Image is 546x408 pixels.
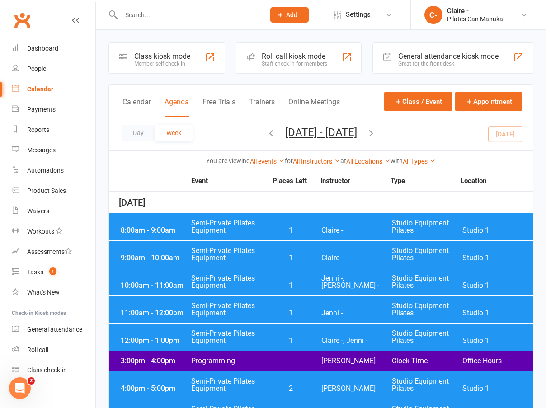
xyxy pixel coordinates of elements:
a: All Instructors [293,158,340,165]
span: Office Hours [462,357,533,365]
span: Claire -, Jenni - [321,337,392,344]
span: Studio 1 [462,310,533,317]
a: Payments [12,99,95,120]
button: Appointment [455,92,522,111]
span: 1 [267,227,315,234]
button: Trainers [249,98,275,117]
div: Claire - [447,7,503,15]
span: Settings [346,5,371,25]
span: Studio Equipment Pilates [392,247,462,262]
iframe: Intercom live chat [9,377,31,399]
span: Studio 1 [462,385,533,392]
span: Studio Equipment Pilates [392,330,462,344]
button: Free Trials [202,98,235,117]
span: 1 [267,254,315,262]
a: Product Sales [12,181,95,201]
div: Roll call kiosk mode [262,52,327,61]
a: Class kiosk mode [12,360,95,380]
div: [DATE] [109,192,533,213]
strong: Instructor [320,178,391,184]
span: Semi-Private Pilates Equipment [191,302,267,317]
span: Studio 1 [462,227,533,234]
div: Great for the front desk [398,61,499,67]
div: 3:00pm - 4:00pm [118,357,191,365]
button: Agenda [165,98,189,117]
span: Clock Time [392,357,462,365]
a: Automations [12,160,95,181]
span: Semi-Private Pilates Equipment [191,378,267,392]
div: People [27,65,46,72]
div: General attendance kiosk mode [398,52,499,61]
a: Reports [12,120,95,140]
div: 9:00am - 10:00am [118,254,191,262]
a: Calendar [12,79,95,99]
span: Semi-Private Pilates Equipment [191,220,267,234]
span: 2 [28,377,35,385]
div: Member self check-in [134,61,190,67]
strong: You are viewing [206,157,250,164]
span: Studio 1 [462,337,533,344]
button: [DATE] - [DATE] [285,126,357,139]
input: Search... [118,9,259,21]
span: 2 [267,385,315,392]
span: 1 [267,310,315,317]
span: Jenni -, [PERSON_NAME] - [321,275,392,289]
div: Waivers [27,207,49,215]
a: Workouts [12,221,95,242]
a: Assessments [12,242,95,262]
button: Week [155,125,193,141]
div: Roll call [27,346,48,353]
strong: Type [391,178,461,184]
div: Calendar [27,85,53,93]
a: What's New [12,282,95,303]
button: Online Meetings [288,98,340,117]
span: Studio 1 [462,254,533,262]
strong: with [391,157,403,164]
div: Messages [27,146,56,154]
button: Calendar [122,98,151,117]
strong: Places Left [266,178,314,184]
span: Studio Equipment Pilates [392,302,462,317]
div: Tasks [27,268,43,276]
a: Messages [12,140,95,160]
strong: for [285,157,293,164]
a: Dashboard [12,38,95,59]
a: Tasks 1 [12,262,95,282]
div: 11:00am - 12:00pm [118,310,191,317]
button: Class / Event [384,92,452,111]
a: All Types [403,158,436,165]
div: 4:00pm - 5:00pm [118,385,191,392]
div: General attendance [27,326,82,333]
div: Workouts [27,228,54,235]
div: Reports [27,126,49,133]
a: Roll call [12,340,95,360]
span: [PERSON_NAME] [321,385,392,392]
strong: at [340,157,346,164]
div: Product Sales [27,187,66,194]
div: Class check-in [27,366,67,374]
span: Semi-Private Pilates Equipment [191,275,267,289]
button: Add [270,7,309,23]
span: Studio Equipment Pilates [392,275,462,289]
div: Pilates Can Manuka [447,15,503,23]
span: [PERSON_NAME] [321,357,392,365]
span: - [267,357,315,365]
a: All events [250,158,285,165]
span: Jenni - [321,310,392,317]
div: Staff check-in for members [262,61,327,67]
div: Payments [27,106,56,113]
span: Studio Equipment Pilates [392,220,462,234]
a: People [12,59,95,79]
a: All Locations [346,158,391,165]
div: Class kiosk mode [134,52,190,61]
span: Add [286,11,297,19]
div: 12:00pm - 1:00pm [118,337,191,344]
span: 1 [267,282,315,289]
div: 8:00am - 9:00am [118,227,191,234]
span: Programming [191,357,267,365]
strong: Event [191,178,266,184]
div: C- [424,6,442,24]
div: Dashboard [27,45,58,52]
span: Semi-Private Pilates Equipment [191,330,267,344]
a: Clubworx [11,9,33,32]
